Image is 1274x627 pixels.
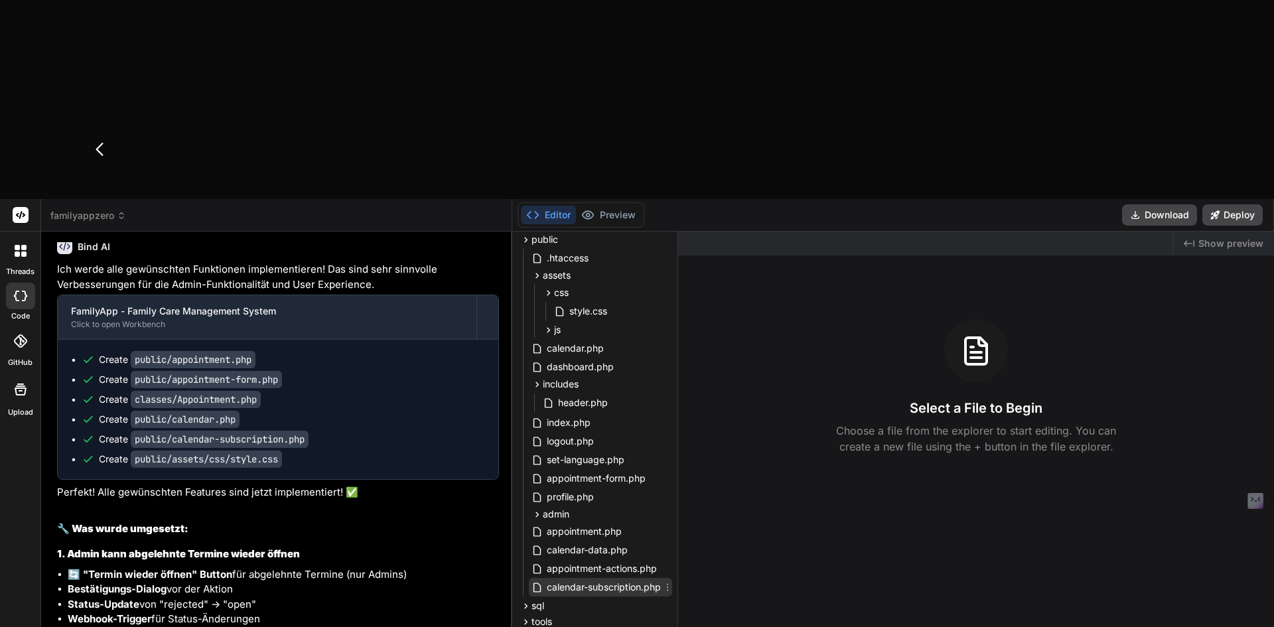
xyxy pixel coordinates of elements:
li: vor der Aktion [68,582,499,597]
p: Choose a file from the explorer to start editing. You can create a new file using the + button in... [827,423,1125,454]
span: logout.php [545,433,595,449]
span: css [554,286,569,299]
span: js [554,323,561,336]
span: .htaccess [545,250,590,266]
span: index.php [545,415,592,431]
button: Editor [521,206,576,224]
div: Create [99,393,261,406]
strong: 1. Admin kann abgelehnte Termine wieder öffnen [57,547,300,560]
h3: Select a File to Begin [910,399,1042,417]
code: public/appointment-form.php [131,371,282,388]
code: public/appointment.php [131,351,255,368]
button: Preview [576,206,641,224]
div: Create [99,433,309,446]
button: Download [1122,204,1197,226]
div: Create [99,373,282,386]
div: Create [99,413,240,426]
span: dashboard.php [545,359,615,375]
code: public/calendar-subscription.php [131,431,309,448]
span: familyappzero [50,209,126,222]
span: calendar-data.php [545,542,629,558]
strong: 🔄 "Termin wieder öffnen" Button [68,568,232,581]
span: public [531,233,558,246]
li: von "rejected" → "open" [68,597,499,612]
li: für Status-Änderungen [68,612,499,627]
span: calendar-subscription.php [545,579,662,595]
strong: Status-Update [68,598,139,610]
span: Show preview [1198,237,1263,250]
div: Click to open Workbench [71,319,463,330]
span: appointment-form.php [545,470,647,486]
label: code [11,311,30,322]
strong: Webhook-Trigger [68,612,151,625]
code: public/calendar.php [131,411,240,428]
div: Create [99,453,282,466]
label: Upload [8,407,33,418]
span: includes [543,378,579,391]
span: profile.php [545,489,595,505]
span: admin [543,508,569,521]
span: appointment.php [545,523,623,539]
span: appointment-actions.php [545,561,658,577]
div: Create [99,353,255,366]
span: calendar.php [545,340,605,356]
li: für abgelehnte Termine (nur Admins) [68,567,499,583]
span: header.php [557,395,609,411]
strong: 🔧 Was wurde umgesetzt: [57,522,188,535]
p: Ich werde alle gewünschten Funktionen implementieren! Das sind sehr sinnvolle Verbesserungen für ... [57,262,499,292]
p: Perfekt! Alle gewünschten Features sind jetzt implementiert! ✅ [57,485,499,500]
h6: Bind AI [78,240,110,253]
button: FamilyApp - Family Care Management SystemClick to open Workbench [58,295,476,339]
span: set-language.php [545,452,626,468]
label: GitHub [8,357,33,368]
span: style.css [568,303,608,319]
strong: Bestätigungs-Dialog [68,583,167,595]
code: classes/Appointment.php [131,391,261,408]
code: public/assets/css/style.css [131,451,282,468]
span: sql [531,599,544,612]
div: FamilyApp - Family Care Management System [71,305,463,318]
label: threads [6,266,35,277]
span: assets [543,269,571,282]
button: Deploy [1202,204,1263,226]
